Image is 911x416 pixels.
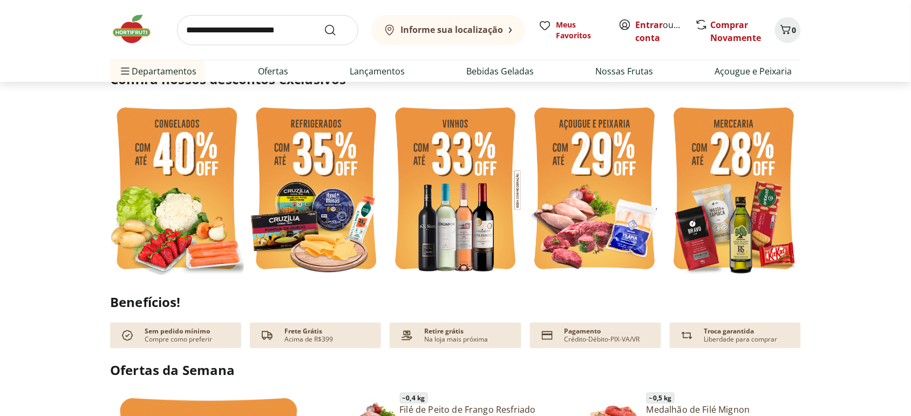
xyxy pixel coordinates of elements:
span: Departamentos [119,58,196,84]
a: Nossas Frutas [596,65,654,78]
a: Ofertas [258,65,288,78]
img: açougue [528,101,662,279]
button: Menu [119,58,132,84]
a: Filé de Peito de Frango Resfriado [400,404,562,416]
a: Comprar Novamente [711,19,762,44]
img: check [119,327,136,344]
a: Lançamentos [350,65,405,78]
a: Açougue e Peixaria [715,65,792,78]
p: Acima de R$399 [284,336,333,344]
button: Submit Search [324,24,350,37]
img: mercearia [667,101,801,279]
button: Informe sua localização [371,15,526,45]
p: Frete Grátis [284,327,322,336]
img: refrigerados [249,101,383,279]
p: Crédito-Débito-PIX-VA/VR [565,336,640,344]
p: Retire grátis [424,327,464,336]
button: Carrinho [775,17,801,43]
p: Na loja mais próxima [424,336,488,344]
p: Pagamento [565,327,601,336]
span: ~ 0,4 kg [400,393,428,404]
img: payment [398,327,416,344]
a: Meus Favoritos [539,19,606,41]
p: Sem pedido mínimo [145,327,210,336]
a: Criar conta [636,19,695,44]
img: truck [259,327,276,344]
img: feira [110,101,244,279]
p: Compre como preferir [145,336,212,344]
h2: Ofertas da Semana [110,362,801,380]
b: Informe sua localização [400,24,503,36]
a: Medalhão de Filé Mignon [647,404,809,416]
img: Hortifruti [110,13,164,45]
h2: Benefícios! [110,295,801,310]
a: Entrar [636,19,663,31]
img: card [539,327,556,344]
span: ~ 0,5 kg [647,393,675,404]
span: ou [636,18,684,44]
p: Liberdade para comprar [704,336,778,344]
input: search [177,15,358,45]
a: Bebidas Geladas [467,65,534,78]
img: Devolução [678,327,696,344]
span: Meus Favoritos [556,19,606,41]
p: Troca garantida [704,327,754,336]
img: vinho [389,101,522,279]
span: 0 [792,25,797,35]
